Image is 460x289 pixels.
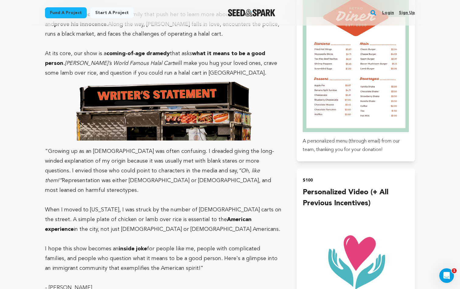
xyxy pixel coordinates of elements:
a: Login [382,8,394,18]
p: "Growing up as an [DEMOGRAPHIC_DATA] was often confusing. I dreaded giving the long-winded explan... [45,78,282,195]
em: “Oh, like them!” [45,168,260,183]
h4: Personalized video (+ all previous incentives) [303,187,409,209]
img: 1758090863-writer@0.33x.png [72,78,255,144]
h2: $100 [303,176,409,185]
p: A personalized menu (through email) from our team, thanking you for your donation! [303,137,409,154]
strong: prove his innocence. [54,22,108,27]
p: At its core, our show is a that asks . will make you hug your loved ones, crave some lamb over ri... [45,49,282,78]
a: Sign up [399,8,415,18]
p: When I moved to [US_STATE], I was struck by the number of [DEMOGRAPHIC_DATA] carts on the street.... [45,205,282,234]
em: [PERSON_NAME]’s World Famous Halal Cart [65,61,174,66]
p: I hope this show becomes an for people like me, people with complicated families, and people who ... [45,244,282,273]
strong: American experience [45,217,252,232]
img: Seed&Spark Logo Dark Mode [228,9,276,16]
strong: inside joke [119,246,147,252]
a: Start a project [90,7,134,18]
iframe: Intercom live chat [439,268,454,283]
a: Fund a project [45,7,87,18]
strong: coming-of-age dramedy [106,51,170,56]
span: 1 [452,268,457,273]
strong: what it means to be a good person [45,51,265,66]
a: Seed&Spark Homepage [228,9,276,16]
